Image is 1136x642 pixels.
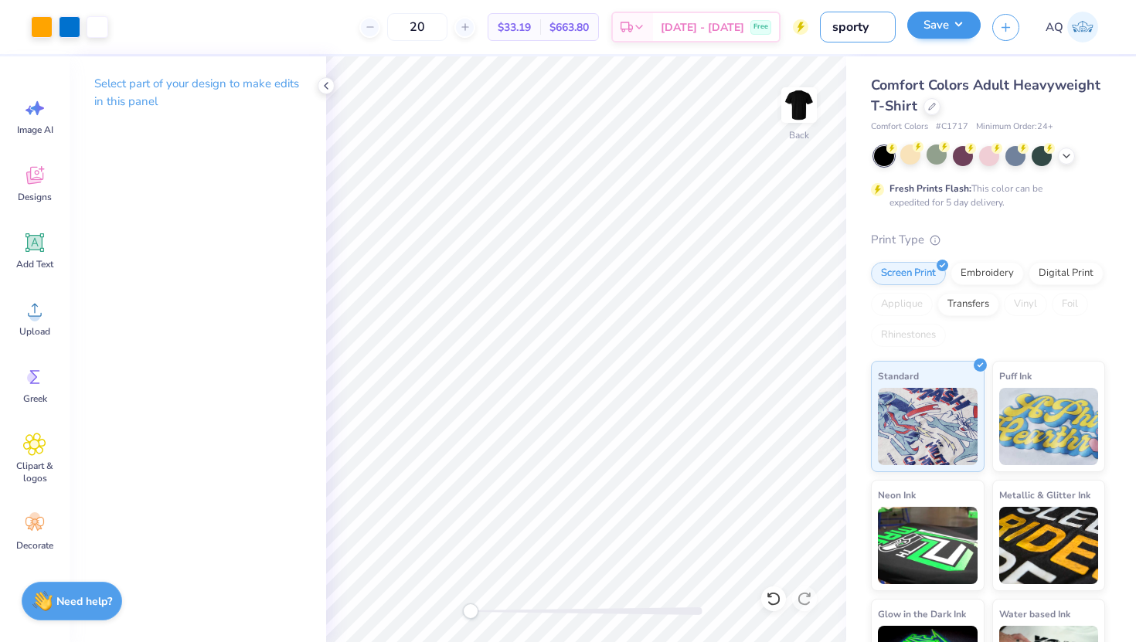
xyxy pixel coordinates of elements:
[878,368,919,384] span: Standard
[878,507,978,584] img: Neon Ink
[878,388,978,465] img: Standard
[463,603,478,619] div: Accessibility label
[820,12,896,42] input: Untitled Design
[56,594,112,609] strong: Need help?
[1052,293,1088,316] div: Foil
[18,191,52,203] span: Designs
[878,487,916,503] span: Neon Ink
[784,90,815,121] img: Back
[16,539,53,552] span: Decorate
[889,182,971,195] strong: Fresh Prints Flash:
[999,507,1099,584] img: Metallic & Glitter Ink
[936,121,968,134] span: # C1717
[19,325,50,338] span: Upload
[387,13,447,41] input: – –
[878,606,966,622] span: Glow in the Dark Ink
[549,19,589,36] span: $663.80
[9,460,60,484] span: Clipart & logos
[23,392,47,405] span: Greek
[1046,19,1063,36] span: AQ
[999,388,1099,465] img: Puff Ink
[937,293,999,316] div: Transfers
[1029,262,1104,285] div: Digital Print
[951,262,1024,285] div: Embroidery
[1004,293,1047,316] div: Vinyl
[789,128,809,142] div: Back
[498,19,531,36] span: $33.19
[907,12,981,39] button: Save
[1039,12,1105,42] a: AQ
[871,121,928,134] span: Comfort Colors
[999,606,1070,622] span: Water based Ink
[16,258,53,270] span: Add Text
[17,124,53,136] span: Image AI
[871,262,946,285] div: Screen Print
[999,487,1090,503] span: Metallic & Glitter Ink
[999,368,1032,384] span: Puff Ink
[94,75,301,110] p: Select part of your design to make edits in this panel
[889,182,1080,209] div: This color can be expedited for 5 day delivery.
[1067,12,1098,42] img: Alize Quiroz
[661,19,744,36] span: [DATE] - [DATE]
[871,76,1100,115] span: Comfort Colors Adult Heavyweight T-Shirt
[976,121,1053,134] span: Minimum Order: 24 +
[753,22,768,32] span: Free
[871,231,1105,249] div: Print Type
[871,293,933,316] div: Applique
[871,324,946,347] div: Rhinestones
